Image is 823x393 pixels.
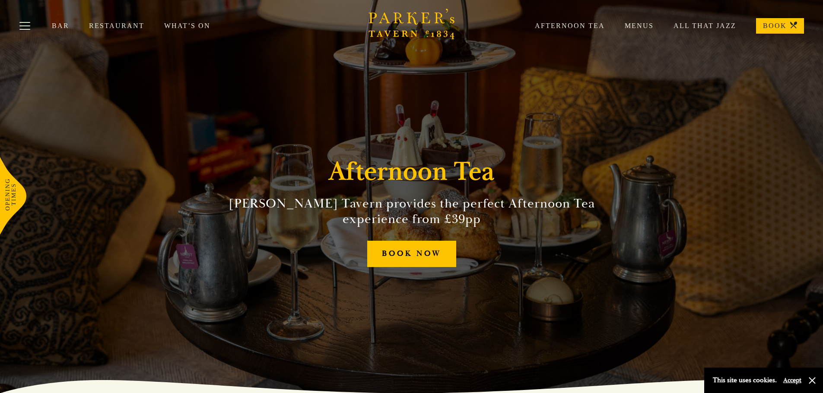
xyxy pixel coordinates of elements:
[808,376,817,385] button: Close and accept
[783,376,801,384] button: Accept
[713,374,777,387] p: This site uses cookies.
[367,241,456,267] a: BOOK NOW
[329,156,495,187] h1: Afternoon Tea
[215,196,609,227] h2: [PERSON_NAME] Tavern provides the perfect Afternoon Tea experience from £39pp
